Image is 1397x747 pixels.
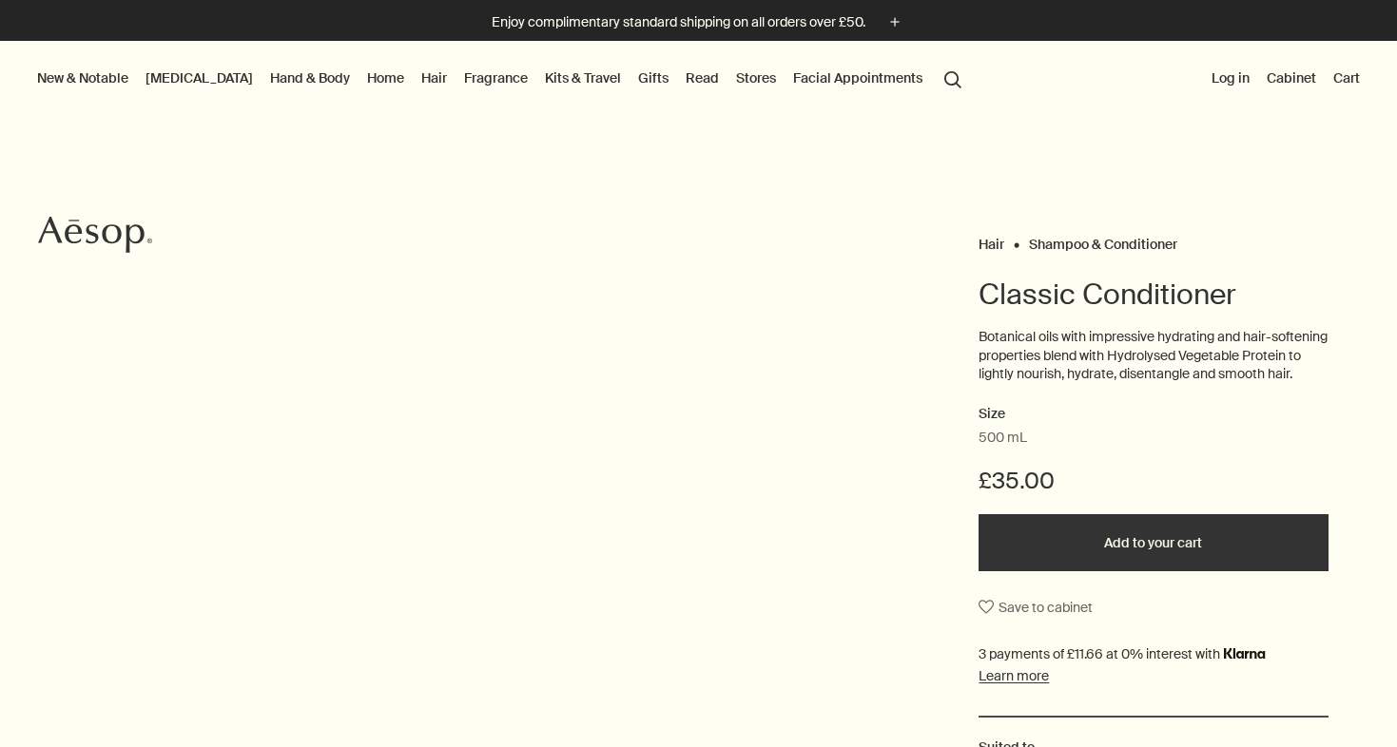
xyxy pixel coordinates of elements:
[682,66,723,90] a: Read
[417,66,451,90] a: Hair
[1208,41,1364,117] nav: supplementary
[979,466,1055,496] span: £35.00
[732,66,780,90] button: Stores
[266,66,354,90] a: Hand & Body
[33,41,970,117] nav: primary
[1208,66,1253,90] button: Log in
[634,66,672,90] a: Gifts
[979,429,1027,448] span: 500 mL
[1029,236,1177,244] a: Shampoo & Conditioner
[979,403,1328,426] h2: Size
[492,12,865,32] p: Enjoy complimentary standard shipping on all orders over £50.
[979,276,1328,314] h1: Classic Conditioner
[979,514,1328,571] button: Add to your cart - £35.00
[541,66,625,90] a: Kits & Travel
[979,590,1093,624] button: Save to cabinet
[363,66,408,90] a: Home
[1263,66,1320,90] a: Cabinet
[789,66,926,90] a: Facial Appointments
[492,11,905,33] button: Enjoy complimentary standard shipping on all orders over £50.
[460,66,532,90] a: Fragrance
[1329,66,1364,90] button: Cart
[33,66,132,90] button: New & Notable
[936,60,970,96] button: Open search
[979,236,1004,244] a: Hair
[142,66,257,90] a: [MEDICAL_DATA]
[979,328,1328,384] p: Botanical oils with impressive hydrating and hair-softening properties blend with Hydrolysed Vege...
[38,216,152,254] svg: Aesop
[33,211,157,263] a: Aesop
